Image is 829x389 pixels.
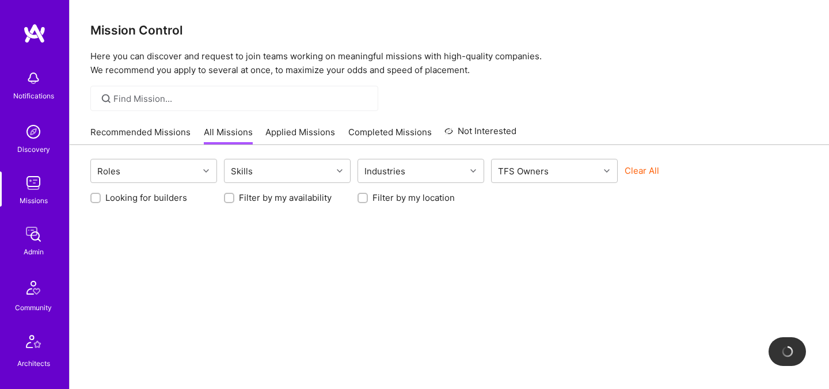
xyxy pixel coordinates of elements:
img: loading [782,346,793,357]
i: icon Chevron [203,168,209,174]
img: Community [20,274,47,302]
div: Missions [20,194,48,207]
img: logo [23,23,46,44]
button: Clear All [625,165,659,177]
img: admin teamwork [22,223,45,246]
a: Completed Missions [348,126,432,145]
p: Here you can discover and request to join teams working on meaningful missions with high-quality ... [90,49,808,77]
label: Filter by my location [372,192,455,204]
div: Industries [362,163,408,180]
h3: Mission Control [90,23,808,37]
i: icon Chevron [337,168,343,174]
i: icon Chevron [604,168,610,174]
a: Recommended Missions [90,126,191,145]
a: Applied Missions [265,126,335,145]
div: Discovery [17,143,50,155]
a: All Missions [204,126,253,145]
div: TFS Owners [495,163,552,180]
i: icon Chevron [470,168,476,174]
img: teamwork [22,171,45,194]
img: discovery [22,120,45,143]
img: Architects [20,330,47,357]
label: Looking for builders [105,192,187,204]
div: Roles [94,163,123,180]
div: Notifications [13,90,54,102]
img: bell [22,67,45,90]
i: icon SearchGrey [100,92,113,105]
input: Find Mission... [113,93,370,105]
label: Filter by my availability [239,192,332,204]
div: Community [15,302,52,314]
div: Architects [17,357,50,369]
div: Skills [228,163,256,180]
a: Not Interested [444,124,516,145]
div: Admin [24,246,44,258]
